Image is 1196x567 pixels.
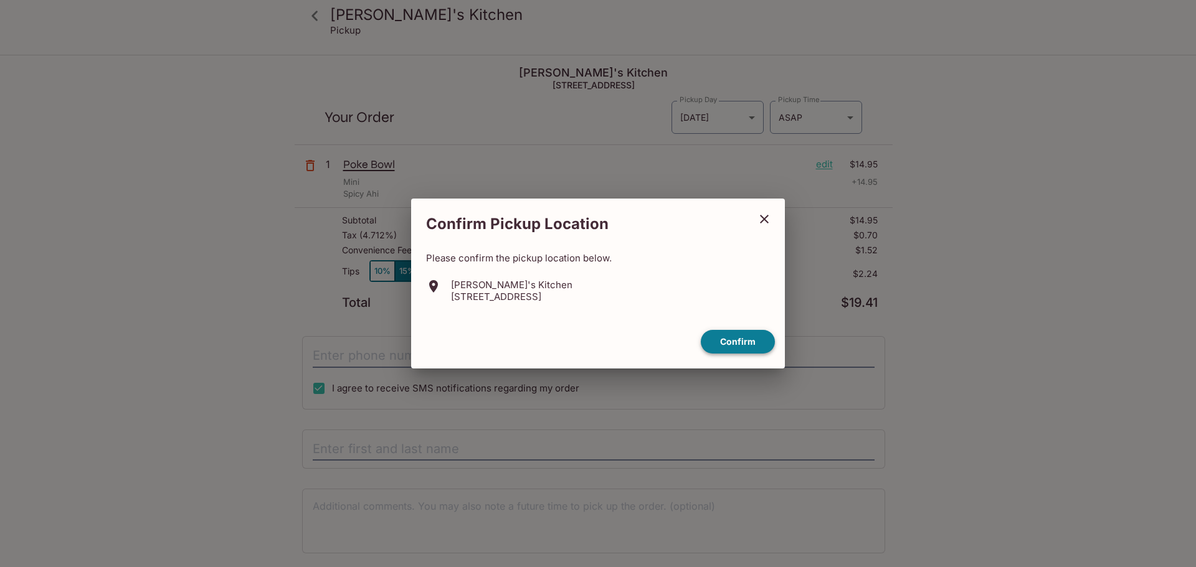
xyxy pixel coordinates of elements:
[451,279,572,291] p: [PERSON_NAME]'s Kitchen
[749,204,780,235] button: close
[426,252,770,264] p: Please confirm the pickup location below.
[451,291,572,302] p: [STREET_ADDRESS]
[411,209,749,240] h2: Confirm Pickup Location
[701,330,775,354] button: confirm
